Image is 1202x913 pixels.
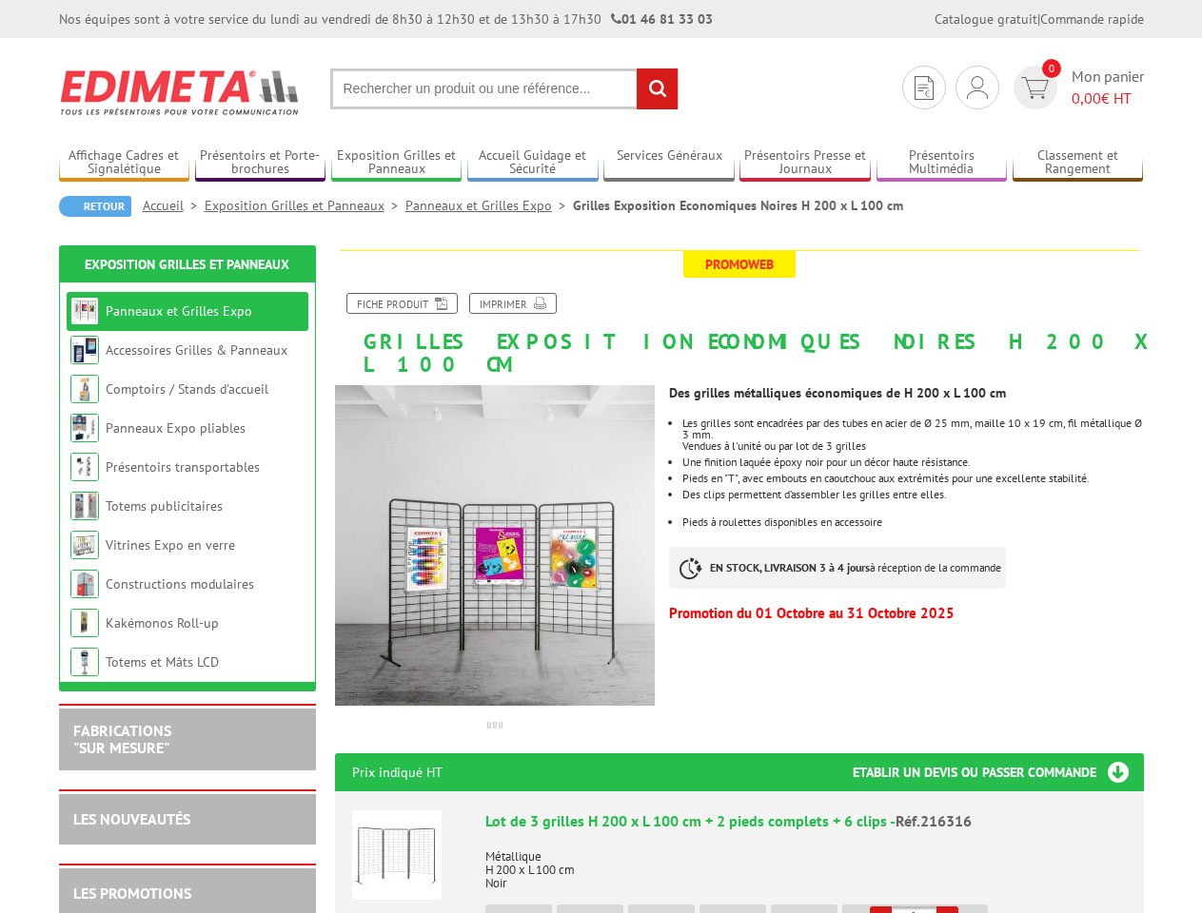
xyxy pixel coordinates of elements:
[682,418,1143,440] p: Les grilles sont encadrées par des tubes en acier de Ø 25 mm, maille 10 x 19 cm, fil métallique Ø...
[1040,10,1144,28] a: Commande rapide
[70,531,99,559] img: Vitrines Expo en verre
[330,68,679,109] input: Rechercher un produit ou une référence...
[1072,66,1144,109] span: Mon panier
[669,547,1006,589] p: à réception de la commande
[853,753,1144,791] h3: Etablir un devis ou passer commande
[143,197,205,214] a: Accueil
[59,196,131,217] a: Retour
[106,380,268,398] a: Comptoirs / Stands d'accueil
[896,811,972,830] span: Réf.216316
[573,196,903,215] li: Grilles Exposition Economiques Noires H 200 x L 100 cm
[485,810,1127,832] div: Lot de 3 grilles H 200 x L 100 cm + 2 pieds complets + 6 clips -
[710,560,870,574] strong: EN STOCK, LIVRAISON 3 à 4 jours
[331,147,463,179] a: Exposition Grilles et Panneaux
[335,385,656,706] img: grilles_exposition_economiques_216316_216306_216016_216116.jpg
[59,57,302,127] img: Edimeta
[682,440,1143,452] p: Vendues à l'unité ou par lot de 3 grilles
[73,809,190,828] a: LES NOUVEAUTÉS
[106,536,235,554] a: Vitrines Expo en verre
[59,10,713,29] div: Nos équipes sont à votre service du lundi au vendredi de 8h30 à 12h30 et de 13h30 à 17h30
[682,473,1143,484] li: Pieds en "T", avec embouts en caoutchouc aux extrémités pour une excellente stabilité.
[106,614,219,631] a: Kakémonos Roll-up
[611,10,713,28] strong: 01 46 81 33 03
[405,197,573,214] a: Panneaux et Grilles Expo
[70,648,99,676] img: Totems et Mâts LCD
[70,570,99,598] img: Constructions modulaires
[467,147,599,179] a: Accueil Guidage et Sécurité
[935,10,1037,28] a: Catalogue gratuit
[915,76,934,100] img: devis rapide
[106,458,260,476] a: Présentoirs transportables
[106,575,254,592] a: Constructions modulaires
[106,302,252,320] a: Panneaux et Grilles Expo
[106,653,219,670] a: Totems et Mâts LCD
[73,884,191,903] a: LES PROMOTIONS
[1042,59,1061,78] span: 0
[346,293,458,314] a: Fiche produit
[1009,66,1144,109] a: devis rapide 0 Mon panier 0,00€ HT
[877,147,1008,179] a: Présentoirs Multimédia
[967,76,988,99] img: devis rapide
[59,147,190,179] a: Affichage Cadres et Signalétique
[106,497,223,515] a: Totems publicitaires
[106,419,246,437] a: Panneaux Expo pliables
[682,516,1143,528] li: Pieds à roulettes disponibles en accessoire
[70,492,99,520] img: Totems publicitaires
[70,609,99,637] img: Kakémonos Roll-up
[469,293,557,314] a: Imprimer
[352,810,442,900] img: Lot de 3 grilles H 200 x L 100 cm + 2 pieds complets + 6 clips
[195,147,326,179] a: Présentoirs et Porte-brochures
[637,68,678,109] input: rechercher
[73,721,171,757] a: FABRICATIONS"Sur Mesure"
[669,608,1143,619] p: Promotion du 01 Octobre au 31 Octobre 2025
[70,297,99,325] img: Panneaux et Grilles Expo
[85,256,289,273] a: Exposition Grilles et Panneaux
[205,197,405,214] a: Exposition Grilles et Panneaux
[669,384,1006,401] strong: Des grilles métalliques économiques de H 200 x L 100 cm
[1072,87,1144,109] span: € HT
[70,453,99,481] img: Présentoirs transportables
[1013,147,1144,179] a: Classement et Rangement
[1021,77,1049,99] img: devis rapide
[683,251,796,278] span: Promoweb
[682,489,1143,500] p: Des clips permettent d’assembler les grilles entre elles.
[603,147,735,179] a: Services Généraux
[739,147,871,179] a: Présentoirs Presse et Journaux
[70,414,99,442] img: Panneaux Expo pliables
[352,753,443,791] p: Prix indiqué HT
[70,375,99,403] img: Comptoirs / Stands d'accueil
[682,456,1143,468] li: Une finition laquée époxy noir pour un décor haute résistance.
[485,837,1127,890] p: Métallique H 200 x L 100 cm Noir
[935,10,1144,29] div: |
[106,341,287,359] a: Accessoires Grilles & Panneaux
[1072,88,1101,107] span: 0,00
[70,336,99,364] img: Accessoires Grilles & Panneaux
